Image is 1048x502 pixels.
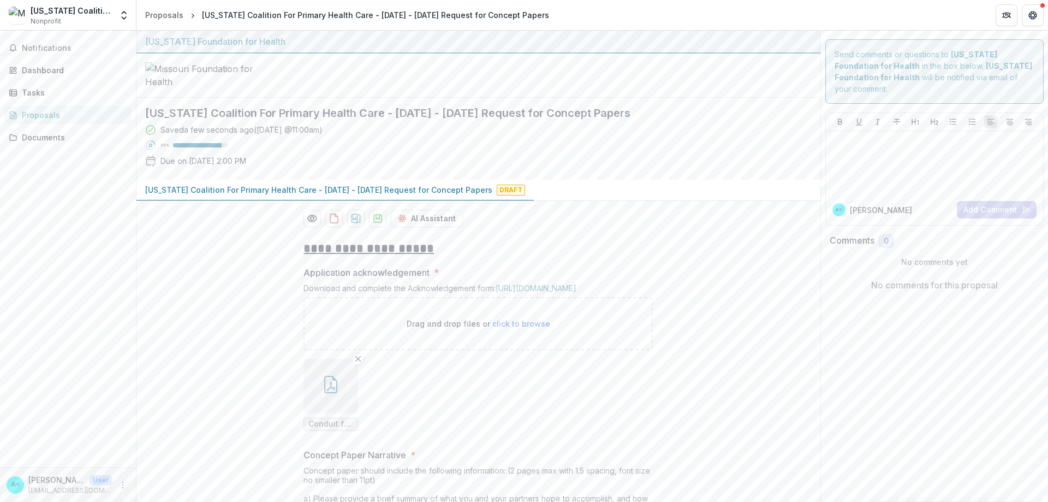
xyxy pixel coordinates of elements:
button: Align Right [1022,115,1035,128]
div: Remove FileConduit for Community Advocacy_MFH-Grant-Acknowledgement.doc.pdf [303,359,358,431]
button: Partners [996,4,1017,26]
button: Strike [890,115,903,128]
div: Documents [22,132,123,143]
span: 0 [884,237,889,246]
img: Missouri Foundation for Health [145,62,254,88]
div: Proposals [22,109,123,121]
button: AI Assistant [391,210,463,227]
div: Proposals [145,9,183,21]
a: [URL][DOMAIN_NAME] [496,284,576,293]
button: download-proposal [369,210,386,227]
button: Open entity switcher [116,4,132,26]
button: Align Left [984,115,997,128]
div: [US_STATE] Foundation for Health [145,35,812,48]
button: Align Center [1003,115,1016,128]
p: Concept Paper Narrative [303,448,406,462]
p: Due on [DATE] 2:00 PM [160,155,246,167]
img: Missouri Coalition For Primary Health Care [9,7,26,24]
span: Draft [497,185,525,196]
span: Notifications [22,44,127,53]
p: Application acknowledgement [303,266,430,279]
button: Italicize [871,115,884,128]
button: Bullet List [946,115,960,128]
button: Add Comment [957,201,1037,218]
p: User [90,475,112,485]
p: No comments for this proposal [871,279,998,292]
div: [US_STATE] Coalition For Primary Health Care - [DATE] - [DATE] Request for Concept Papers [202,9,549,21]
a: Dashboard [4,61,132,79]
div: Send comments or questions to in the box below. will be notified via email of your comment. [825,39,1044,104]
button: Notifications [4,39,132,57]
p: [US_STATE] Coalition For Primary Health Care - [DATE] - [DATE] Request for Concept Papers [145,184,492,196]
div: Amanda Keilholz <akeilholz@mo-pca.org> [835,207,843,212]
div: Tasks [22,87,123,98]
a: Tasks [4,84,132,102]
div: Download and complete the Acknowledgement form: [303,284,653,297]
span: Nonprofit [31,16,61,26]
p: [PERSON_NAME] [850,204,912,216]
button: More [116,479,129,492]
button: Underline [853,115,866,128]
h2: Comments [830,235,874,246]
button: download-proposal [347,210,365,227]
p: [EMAIL_ADDRESS][DOMAIN_NAME] [28,486,112,495]
button: Bold [833,115,847,128]
div: Dashboard [22,64,123,76]
p: Drag and drop files or [407,318,550,329]
div: Saved a few seconds ago ( [DATE] @ 11:00am ) [160,124,323,135]
p: [PERSON_NAME] <[EMAIL_ADDRESS][DOMAIN_NAME]> [28,474,85,486]
nav: breadcrumb [141,7,553,23]
button: Preview 9c8058de-97dc-45c1-92a1-db1e9b17135d-0.pdf [303,210,321,227]
button: Get Help [1022,4,1044,26]
a: Proposals [141,7,188,23]
div: Amanda Keilholz <akeilholz@mo-pca.org> [11,481,20,488]
a: Documents [4,128,132,146]
a: Proposals [4,106,132,124]
button: download-proposal [325,210,343,227]
button: Heading 1 [909,115,922,128]
span: click to browse [492,319,550,328]
h2: [US_STATE] Coalition For Primary Health Care - [DATE] - [DATE] Request for Concept Papers [145,107,794,120]
button: Ordered List [966,115,979,128]
button: Heading 2 [928,115,941,128]
div: [US_STATE] Coalition For Primary Health Care [31,5,112,16]
p: 89 % [160,141,169,149]
span: Conduit for Community Advocacy_MFH-Grant-Acknowledgement.doc.pdf [308,420,353,429]
p: No comments yet [830,256,1040,268]
button: Remove File [352,352,365,365]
